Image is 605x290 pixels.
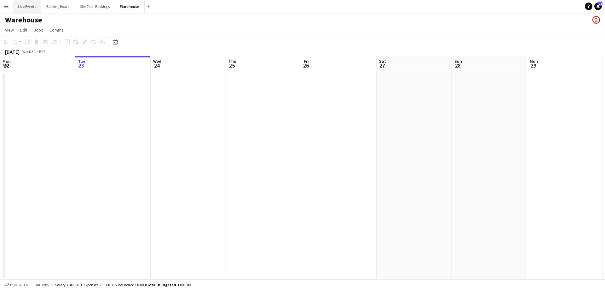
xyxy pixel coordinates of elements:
[530,58,538,64] span: Mon
[152,62,161,69] span: 24
[303,62,309,69] span: 26
[3,58,11,64] span: Mon
[2,62,11,69] span: 22
[3,281,29,288] button: Budgeted
[378,62,386,69] span: 27
[55,282,190,287] div: Salary £845.00 + Expenses £50.00 + Subsistence £0.00 =
[77,62,85,69] span: 23
[31,26,46,34] a: Jobs
[598,2,602,6] span: 22
[18,26,30,34] a: Edit
[3,26,16,34] a: View
[228,62,236,69] span: 25
[304,58,309,64] span: Fri
[147,282,190,287] span: Total Budgeted £895.00
[115,0,145,13] button: Warehouse
[594,3,602,10] a: 22
[453,62,462,69] span: 28
[153,58,161,64] span: Wed
[41,0,75,13] button: Booking Board
[35,282,50,287] span: All jobs
[454,58,462,64] span: Sun
[10,283,28,287] span: Budgeted
[49,27,64,33] span: Comms
[5,49,20,55] div: [DATE]
[21,49,37,54] span: Week 39
[5,15,42,25] h1: Warehouse
[75,0,115,13] button: Site Tech Bookings
[228,58,236,64] span: Thu
[39,49,45,54] div: BST
[592,16,600,24] app-user-avatar: Ollie Rolfe
[5,27,14,33] span: View
[47,26,66,34] a: Comms
[34,27,43,33] span: Jobs
[379,58,386,64] span: Sat
[20,27,27,33] span: Edit
[529,62,538,69] span: 29
[13,0,41,13] button: Live Events
[78,58,85,64] span: Tue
